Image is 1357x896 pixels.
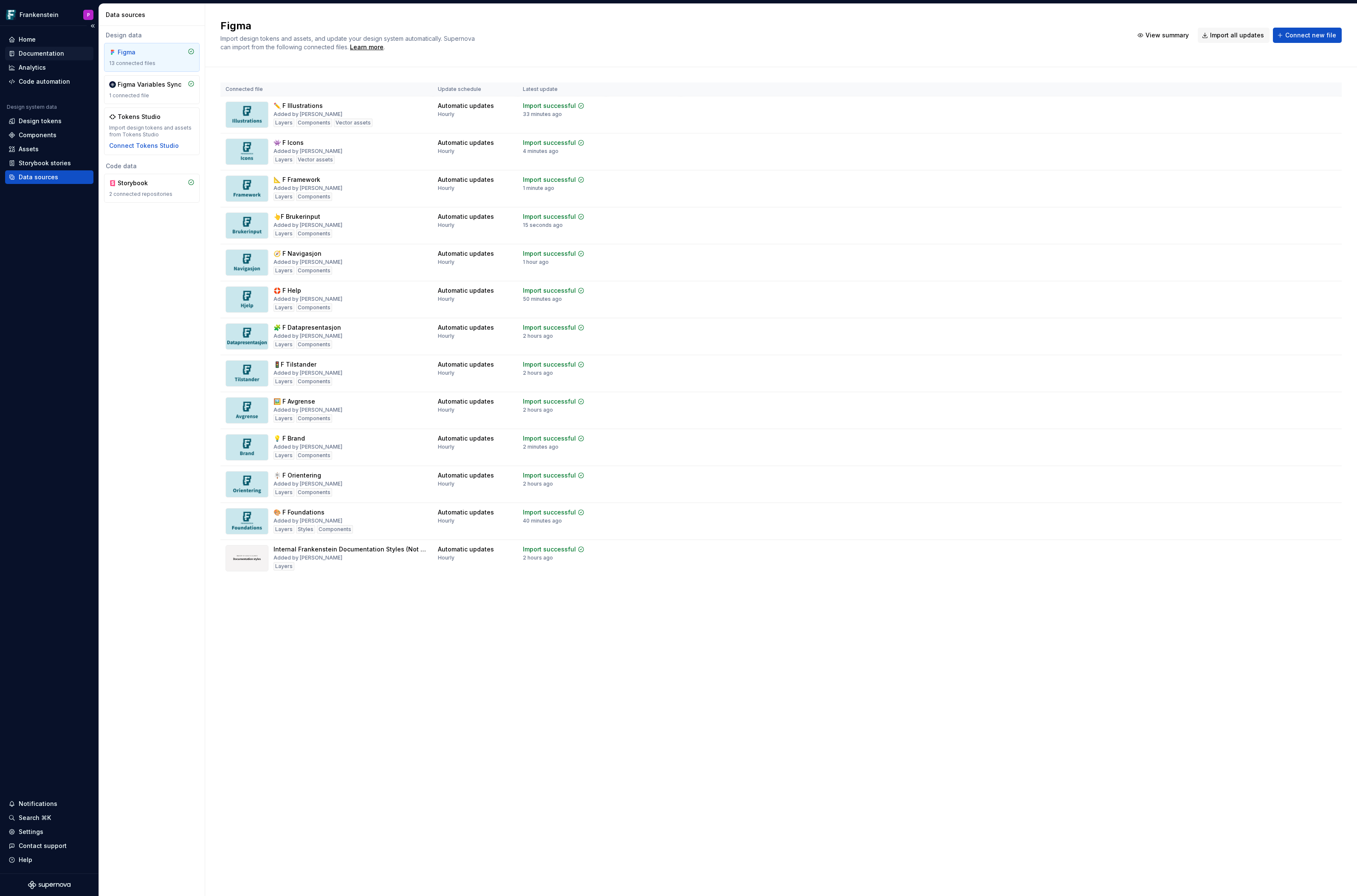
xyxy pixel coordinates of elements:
div: Hourly [438,481,454,487]
div: 🎨 F Foundations [274,508,324,517]
div: Components [296,377,332,386]
div: Automatic updates [438,175,494,184]
div: Vector assets [296,155,335,164]
div: Automatic updates [438,212,494,221]
div: 2 hours ago [523,554,553,561]
div: 33 minutes ago [523,111,562,118]
div: Hourly [438,259,454,266]
th: Update schedule [433,82,518,96]
div: 1 hour ago [523,259,549,266]
div: Home [19,35,36,44]
div: Components [296,192,332,201]
div: Added by [PERSON_NAME] [274,296,342,302]
div: 🛟 F Help [274,286,301,295]
div: Learn more [350,43,384,51]
a: Documentation [5,47,93,60]
div: Layers [274,562,294,571]
a: Storybook stories [5,156,93,170]
div: Automatic updates [438,545,494,554]
a: Storybook2 connected repositories [104,174,200,203]
div: Layers [274,525,294,534]
div: Settings [19,828,43,836]
th: Latest update [518,82,606,96]
div: 15 seconds ago [523,222,563,229]
span: . [349,44,385,51]
div: Automatic updates [438,397,494,406]
div: Documentation [19,49,64,58]
div: Import design tokens and assets from Tokens Studio [109,124,195,138]
div: 2 hours ago [523,333,553,339]
div: Components [296,414,332,423]
button: Notifications [5,797,93,811]
a: Supernova Logo [28,881,71,889]
button: Import all updates [1198,28,1270,43]
div: 🧭 F Navigasjon [274,249,322,258]
div: Layers [274,488,294,497]
span: View summary [1145,31,1189,40]
a: Settings [5,825,93,839]
div: Layers [274,451,294,460]
div: Design tokens [19,117,62,125]
div: 2 hours ago [523,370,553,376]
div: Automatic updates [438,360,494,369]
div: Connect Tokens Studio [109,141,179,150]
div: Automatic updates [438,434,494,443]
div: Components [296,488,332,497]
button: Connect new file [1273,28,1342,43]
div: Hourly [438,517,454,524]
div: Import successful [523,323,576,332]
div: Help [19,856,32,864]
span: Import design tokens and assets, and update your design system automatically. Supernova can impor... [220,35,477,51]
div: Components [296,451,332,460]
div: Added by [PERSON_NAME] [274,333,342,339]
div: Added by [PERSON_NAME] [274,259,342,266]
div: 🚦F Tilstander [274,360,316,369]
a: Figma13 connected files [104,43,200,72]
div: Design data [104,31,200,40]
a: Data sources [5,170,93,184]
div: 40 minutes ago [523,517,562,524]
div: 👆F Brukerinput [274,212,320,221]
div: Notifications [19,800,57,808]
div: 📐 F Framework [274,175,320,184]
a: Assets [5,142,93,156]
button: Contact support [5,839,93,853]
div: Components [296,340,332,349]
div: 1 connected file [109,92,195,99]
div: Code data [104,162,200,170]
div: Layers [274,377,294,386]
div: Import successful [523,249,576,258]
div: Components [296,266,332,275]
div: Storybook [118,179,158,187]
button: Search ⌘K [5,811,93,825]
div: Added by [PERSON_NAME] [274,222,342,229]
div: Added by [PERSON_NAME] [274,111,342,118]
div: Layers [274,414,294,423]
div: Automatic updates [438,323,494,332]
div: Import successful [523,545,576,554]
div: 13 connected files [109,60,195,67]
div: Automatic updates [438,508,494,517]
div: 2 connected repositories [109,191,195,198]
div: Vector assets [334,119,372,127]
a: Home [5,33,93,46]
div: 2 hours ago [523,481,553,487]
div: Layers [274,119,294,127]
div: Import successful [523,212,576,221]
div: P [87,11,90,18]
a: Analytics [5,61,93,74]
a: Components [5,128,93,142]
div: Automatic updates [438,249,494,258]
th: Connected file [220,82,433,96]
div: Import successful [523,508,576,517]
div: Components [296,303,332,312]
div: 50 minutes ago [523,296,562,302]
div: Import successful [523,434,576,443]
div: Added by [PERSON_NAME] [274,481,342,487]
div: Added by [PERSON_NAME] [274,407,342,413]
button: Help [5,853,93,867]
div: Added by [PERSON_NAME] [274,148,342,155]
div: Data sources [19,173,58,181]
a: Tokens StudioImport design tokens and assets from Tokens StudioConnect Tokens Studio [104,107,200,155]
div: 4 minutes ago [523,148,559,155]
